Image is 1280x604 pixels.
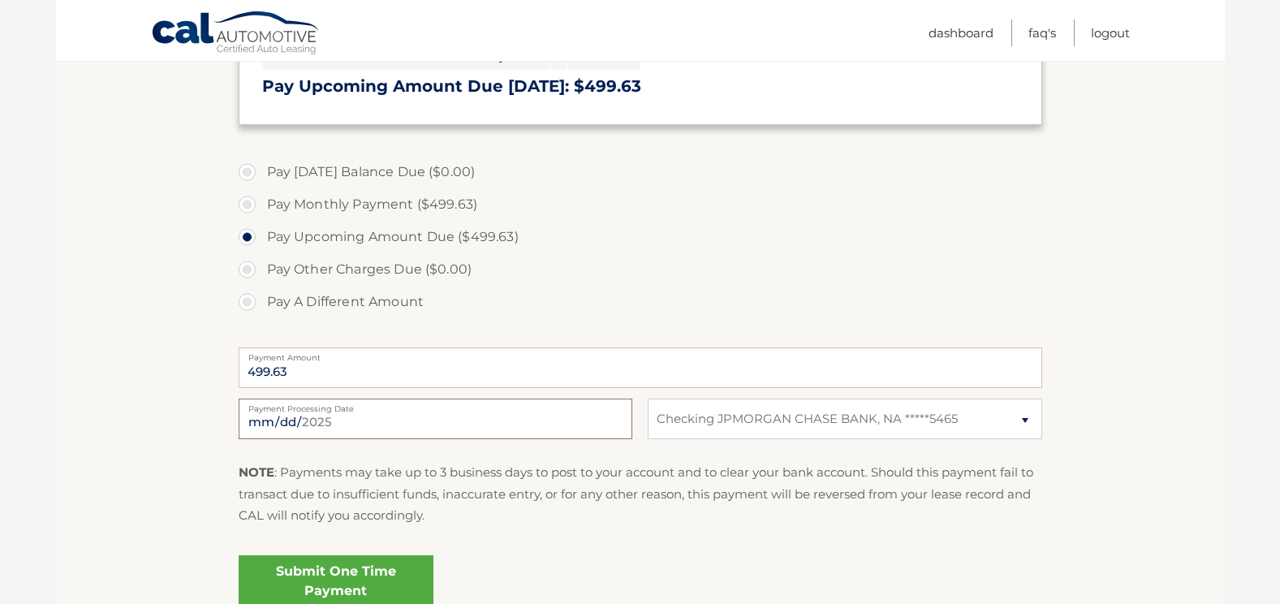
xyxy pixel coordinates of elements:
label: Pay Monthly Payment ($499.63) [239,188,1042,221]
a: Cal Automotive [151,11,321,58]
a: Dashboard [929,19,993,46]
label: Payment Amount [239,347,1042,360]
strong: NOTE [239,464,274,480]
a: Logout [1091,19,1130,46]
a: FAQ's [1028,19,1056,46]
label: Payment Processing Date [239,399,632,412]
label: Pay [DATE] Balance Due ($0.00) [239,156,1042,188]
label: Pay Other Charges Due ($0.00) [239,253,1042,286]
label: Pay Upcoming Amount Due ($499.63) [239,221,1042,253]
h3: Pay Upcoming Amount Due [DATE]: $499.63 [262,76,1019,97]
p: : Payments may take up to 3 business days to post to your account and to clear your bank account.... [239,462,1042,526]
label: Pay A Different Amount [239,286,1042,318]
input: Payment Date [239,399,632,439]
input: Payment Amount [239,347,1042,388]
